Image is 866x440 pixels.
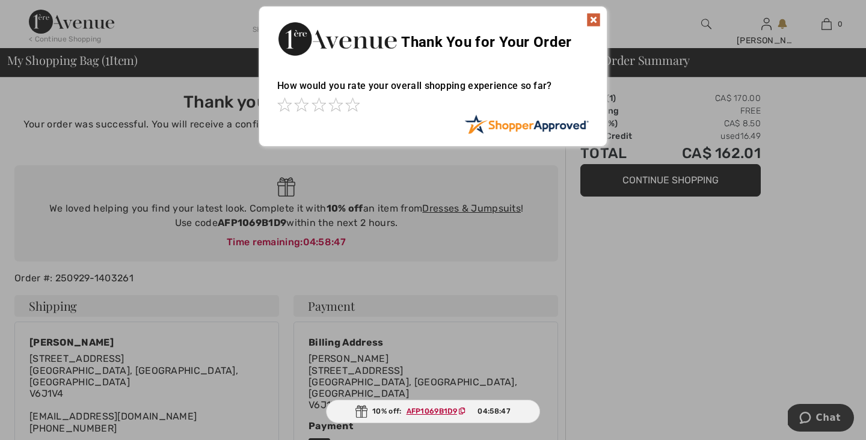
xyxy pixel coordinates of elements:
div: How would you rate your overall shopping experience so far? [277,68,589,114]
img: x [586,13,601,27]
img: Gift.svg [355,405,367,418]
div: 10% off: [326,400,540,423]
span: Chat [28,8,53,19]
ins: AFP1069B1D9 [407,407,457,415]
img: Thank You for Your Order [277,19,398,59]
span: Thank You for Your Order [401,34,571,50]
span: 04:58:47 [478,406,510,417]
